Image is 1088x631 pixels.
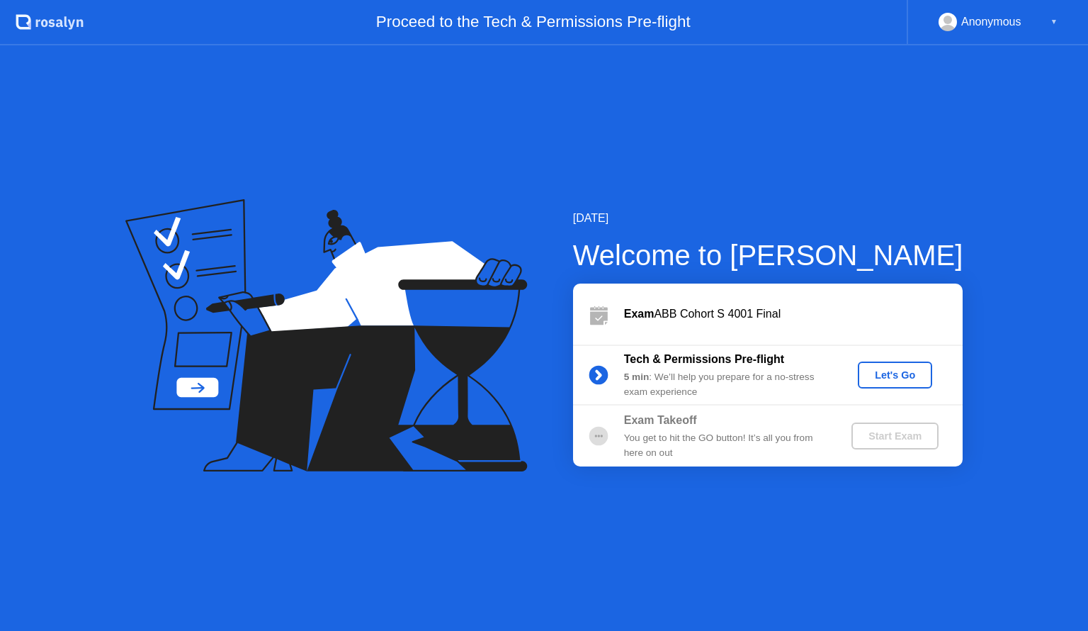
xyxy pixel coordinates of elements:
button: Let's Go [858,362,932,389]
div: ABB Cohort S 4001 Final [624,306,963,323]
div: Welcome to [PERSON_NAME] [573,234,963,277]
b: Exam Takeoff [624,414,697,426]
b: 5 min [624,372,650,382]
div: Anonymous [961,13,1021,31]
div: [DATE] [573,210,963,227]
b: Tech & Permissions Pre-flight [624,353,784,365]
div: : We’ll help you prepare for a no-stress exam experience [624,370,828,399]
div: Start Exam [857,430,933,442]
b: Exam [624,308,654,320]
div: Let's Go [863,369,926,381]
div: You get to hit the GO button! It’s all you from here on out [624,431,828,460]
button: Start Exam [851,423,939,449]
div: ▼ [1050,13,1058,31]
